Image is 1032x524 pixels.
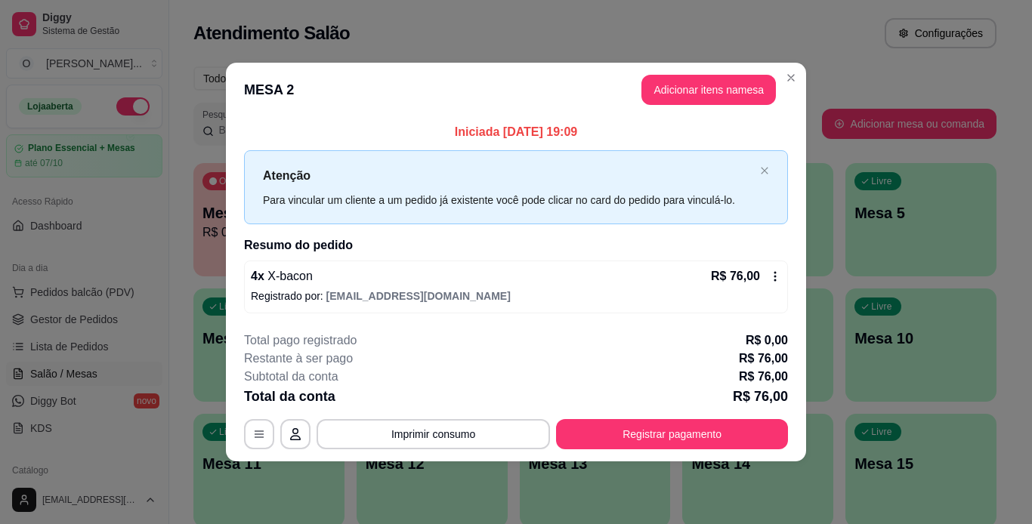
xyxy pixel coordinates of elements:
span: close [760,166,769,175]
button: close [760,166,769,176]
button: Adicionar itens namesa [641,75,776,105]
p: R$ 76,00 [739,350,788,368]
span: X-bacon [264,270,313,282]
span: [EMAIL_ADDRESS][DOMAIN_NAME] [326,290,511,302]
p: Total da conta [244,386,335,407]
p: Subtotal da conta [244,368,338,386]
p: R$ 76,00 [739,368,788,386]
p: Atenção [263,166,754,185]
p: Restante à ser pago [244,350,353,368]
button: Registrar pagamento [556,419,788,449]
p: Iniciada [DATE] 19:09 [244,123,788,141]
p: 4 x [251,267,313,285]
p: Registrado por: [251,288,781,304]
div: Para vincular um cliente a um pedido já existente você pode clicar no card do pedido para vinculá... [263,192,754,208]
p: Total pago registrado [244,331,357,350]
button: Imprimir consumo [317,419,550,449]
p: R$ 76,00 [711,267,760,285]
button: Close [779,66,803,90]
p: R$ 0,00 [746,331,788,350]
h2: Resumo do pedido [244,236,788,254]
p: R$ 76,00 [733,386,788,407]
header: MESA 2 [226,63,806,117]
